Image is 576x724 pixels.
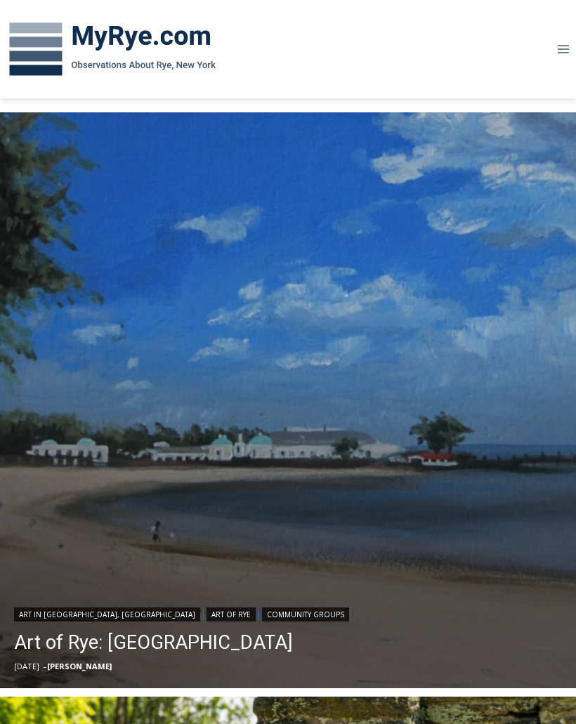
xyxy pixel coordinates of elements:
a: Art in [GEOGRAPHIC_DATA], [GEOGRAPHIC_DATA] [14,607,200,621]
time: [DATE] [14,661,39,671]
a: Art of Rye: [GEOGRAPHIC_DATA] [14,628,349,657]
div: | | [14,605,349,621]
span: – [43,661,47,671]
a: Community Groups [262,607,349,621]
button: Open menu [550,38,576,60]
a: Art of Rye [207,607,256,621]
a: [PERSON_NAME] [47,661,112,671]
